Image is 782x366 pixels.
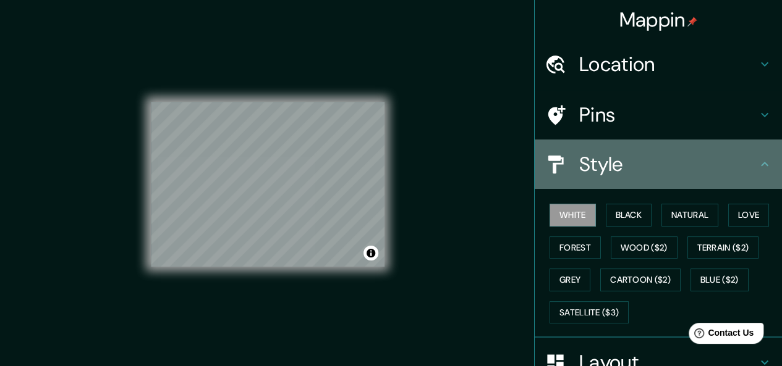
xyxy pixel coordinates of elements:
[579,52,757,77] h4: Location
[728,204,769,227] button: Love
[550,236,601,259] button: Forest
[600,268,681,291] button: Cartoon ($2)
[579,102,757,127] h4: Pins
[535,139,782,189] div: Style
[661,204,718,227] button: Natural
[691,268,749,291] button: Blue ($2)
[535,40,782,89] div: Location
[687,236,759,259] button: Terrain ($2)
[672,318,768,352] iframe: Help widget launcher
[579,152,757,177] h4: Style
[606,204,652,227] button: Black
[535,90,782,139] div: Pins
[687,17,697,27] img: pin-icon.png
[619,7,698,32] h4: Mappin
[611,236,678,259] button: Wood ($2)
[550,301,629,324] button: Satellite ($3)
[550,268,590,291] button: Grey
[550,204,596,227] button: White
[151,102,385,267] canvas: Map
[363,246,378,260] button: Toggle attribution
